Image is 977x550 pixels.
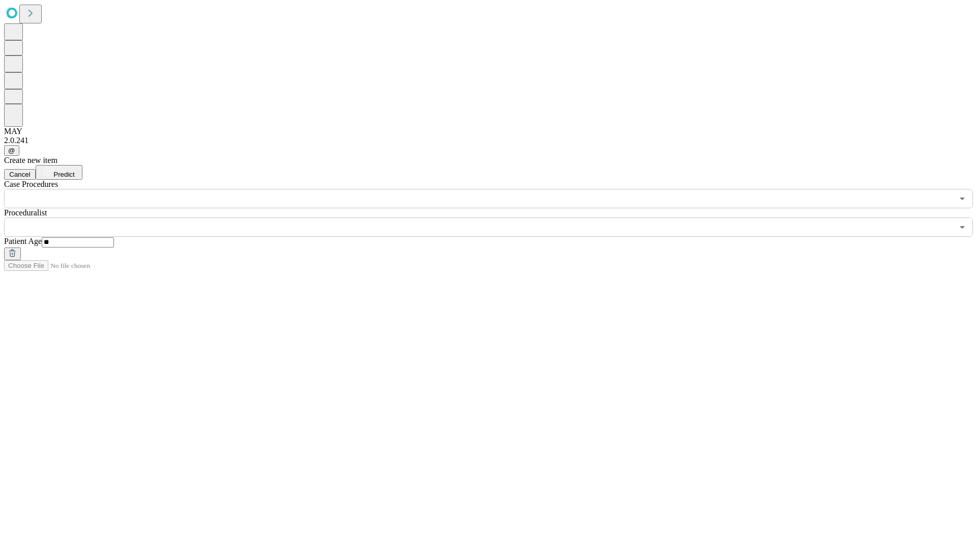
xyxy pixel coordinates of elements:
span: Create new item [4,156,58,164]
button: Cancel [4,169,36,180]
span: Predict [53,171,74,178]
button: Open [955,220,969,234]
span: Cancel [9,171,31,178]
span: Patient Age [4,237,42,245]
span: @ [8,147,15,154]
button: @ [4,145,19,156]
span: Proceduralist [4,208,47,217]
div: MAY [4,127,973,136]
button: Predict [36,165,82,180]
div: 2.0.241 [4,136,973,145]
span: Scheduled Procedure [4,180,58,188]
button: Open [955,191,969,206]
